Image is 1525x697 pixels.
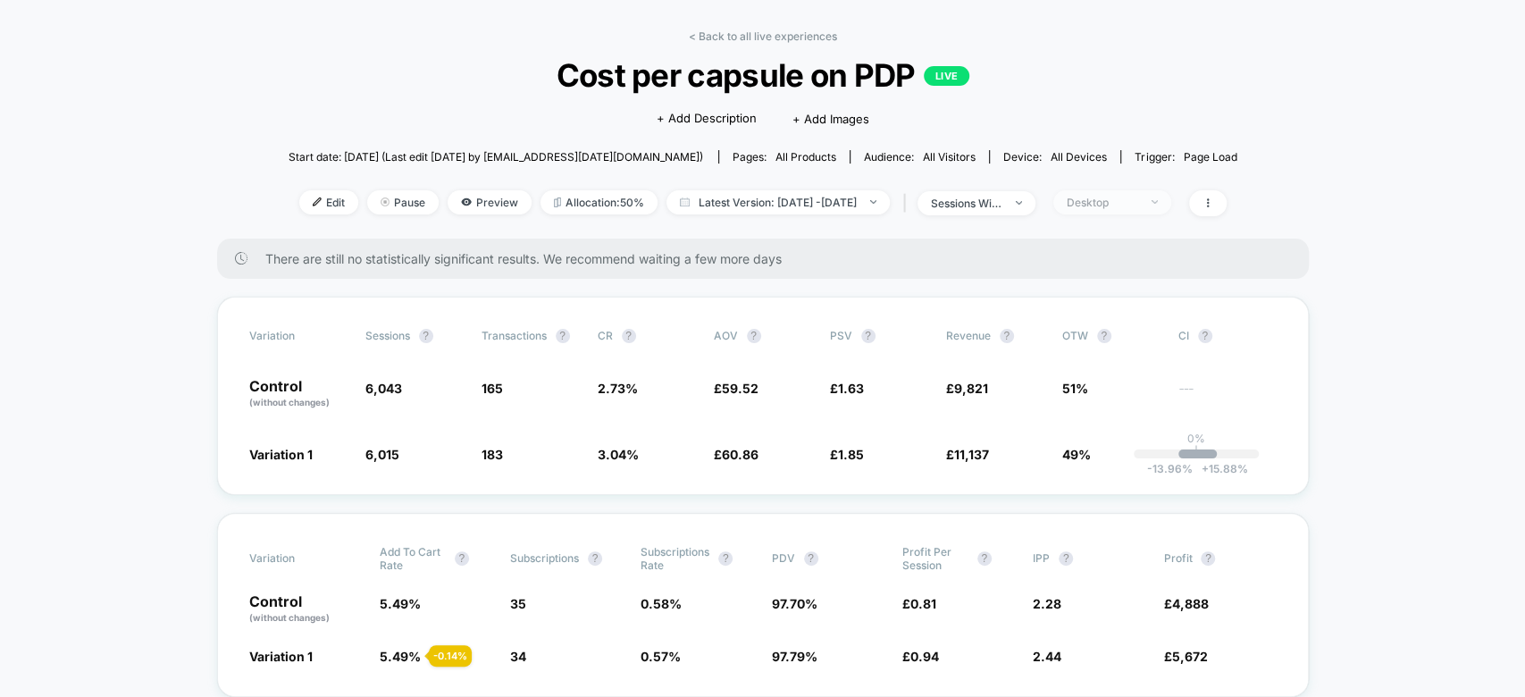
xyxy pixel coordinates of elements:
button: ? [1097,329,1111,343]
button: ? [1198,329,1212,343]
span: There are still no statistically significant results. We recommend waiting a few more days [265,251,1273,266]
span: Preview [448,190,532,214]
span: Add To Cart Rate [380,545,446,572]
span: 59.52 [722,381,758,396]
button: ? [419,329,433,343]
span: (without changes) [249,397,330,407]
span: PSV [830,329,852,342]
p: Control [249,379,348,409]
img: calendar [680,197,690,206]
div: Audience: [864,150,976,164]
button: ? [556,329,570,343]
span: Profit Per Session [902,545,968,572]
span: Edit [299,190,358,214]
img: edit [313,197,322,206]
span: Profit [1163,551,1192,565]
span: 9,821 [954,381,988,396]
span: 35 [510,596,526,611]
span: 97.70 % [772,596,817,611]
span: --- [1178,383,1277,409]
div: - 0.14 % [429,645,472,667]
span: All Visitors [923,150,976,164]
span: Transactions [482,329,547,342]
span: £ [714,381,758,396]
p: | [1194,445,1198,458]
span: £ [1163,596,1208,611]
button: ? [718,551,733,566]
span: 15.88 % [1193,462,1248,475]
div: Trigger: [1135,150,1236,164]
span: Allocation: 50% [540,190,658,214]
span: PDV [772,551,795,565]
span: all products [775,150,836,164]
span: 2.73 % [598,381,638,396]
span: 183 [482,447,503,462]
span: 0.81 [910,596,936,611]
div: Desktop [1067,196,1138,209]
span: + Add Description [656,110,756,128]
span: 51% [1062,381,1088,396]
img: rebalance [554,197,561,207]
p: Control [249,594,362,625]
span: Cost per capsule on PDP [336,56,1189,94]
button: ? [588,551,602,566]
span: £ [902,649,939,664]
span: IPP [1033,551,1050,565]
button: ? [747,329,761,343]
span: -13.96 % [1147,462,1193,475]
span: £ [830,381,864,396]
a: < Back to all live experiences [689,29,837,43]
img: end [381,197,390,206]
span: Variation [249,545,348,572]
span: 165 [482,381,503,396]
span: 5.49 % [380,649,421,664]
button: ? [977,551,992,566]
span: 5.49 % [380,596,421,611]
span: 6,015 [365,447,399,462]
span: £ [714,447,758,462]
span: CR [598,329,613,342]
button: ? [1000,329,1014,343]
span: (without changes) [249,612,330,623]
span: 11,137 [954,447,989,462]
img: end [870,200,876,204]
span: CI [1178,329,1277,343]
span: 4,888 [1171,596,1208,611]
span: £ [946,447,989,462]
span: Sessions [365,329,410,342]
span: OTW [1062,329,1161,343]
span: Page Load [1183,150,1236,164]
span: 3.04 % [598,447,639,462]
span: Subscriptions Rate [641,545,709,572]
span: 60.86 [722,447,758,462]
span: 5,672 [1171,649,1207,664]
button: ? [455,551,469,566]
span: £ [946,381,988,396]
img: end [1152,200,1158,204]
span: Subscriptions [510,551,579,565]
span: Variation [249,329,348,343]
span: Pause [367,190,439,214]
span: + Add Images [792,112,868,126]
span: 34 [510,649,526,664]
button: ? [861,329,876,343]
span: 0.94 [910,649,939,664]
span: Variation 1 [249,649,313,664]
button: ? [1201,551,1215,566]
span: 2.28 [1033,596,1061,611]
span: Latest Version: [DATE] - [DATE] [666,190,890,214]
span: 0.57 % [641,649,681,664]
span: 49% [1062,447,1091,462]
span: £ [1163,649,1207,664]
button: ? [804,551,818,566]
span: + [1202,462,1209,475]
p: LIVE [924,66,968,86]
span: Device: [989,150,1120,164]
span: 1.85 [838,447,864,462]
span: 2.44 [1033,649,1061,664]
img: end [1016,201,1022,205]
span: 6,043 [365,381,402,396]
button: ? [1059,551,1073,566]
span: £ [902,596,936,611]
div: Pages: [733,150,836,164]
